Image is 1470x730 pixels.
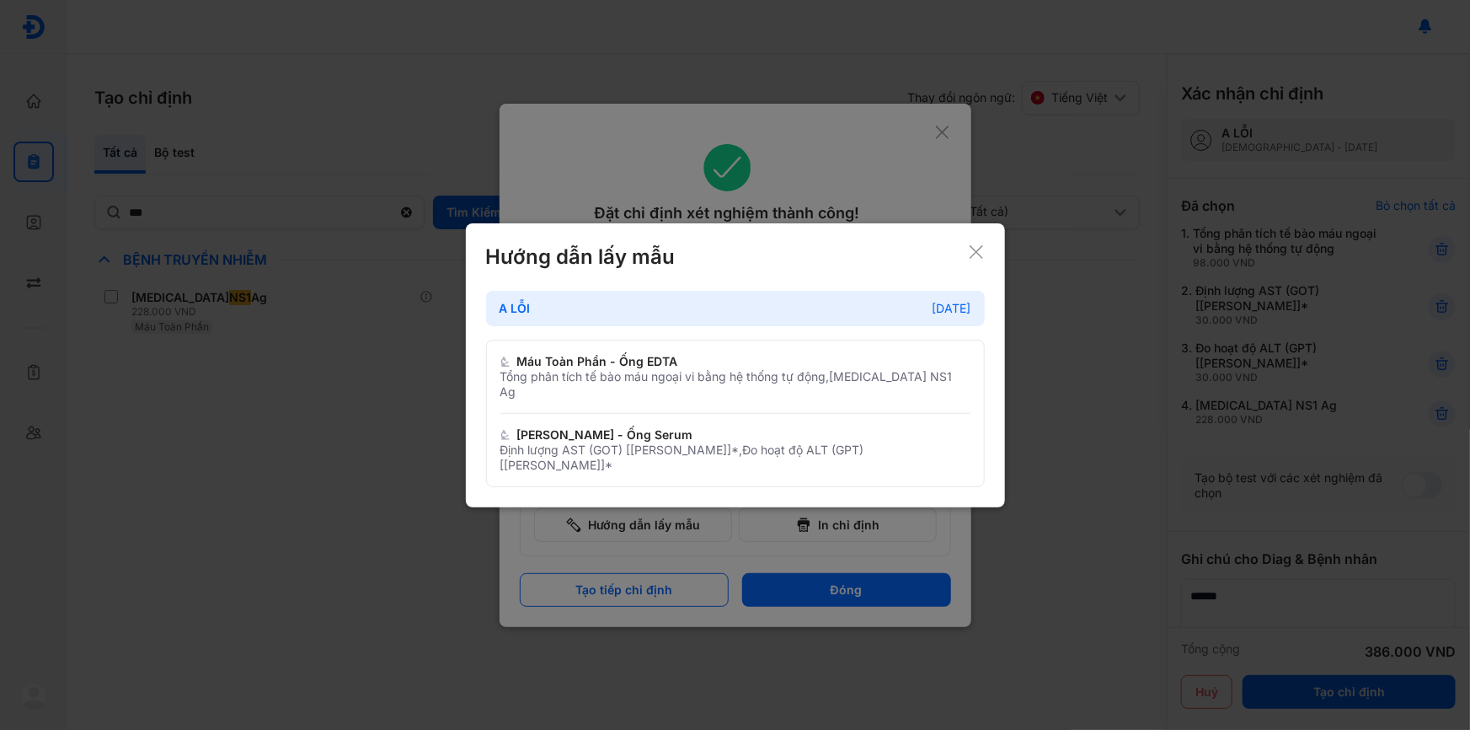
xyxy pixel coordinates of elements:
div: A LỖI [500,301,531,316]
div: Hướng dẫn lấy mẫu [486,244,676,271]
div: [PERSON_NAME] - Ống Serum [517,427,693,443]
div: Máu Toàn Phần - Ống EDTA [517,354,678,369]
div: Định lượng AST (GOT) [[PERSON_NAME]]*,Đo hoạt độ ALT (GPT) [[PERSON_NAME]]* [500,443,970,473]
div: [DATE] [933,301,971,316]
div: Tổng phân tích tế bào máu ngoại vi bằng hệ thống tự động,[MEDICAL_DATA] NS1 Ag [500,369,970,400]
